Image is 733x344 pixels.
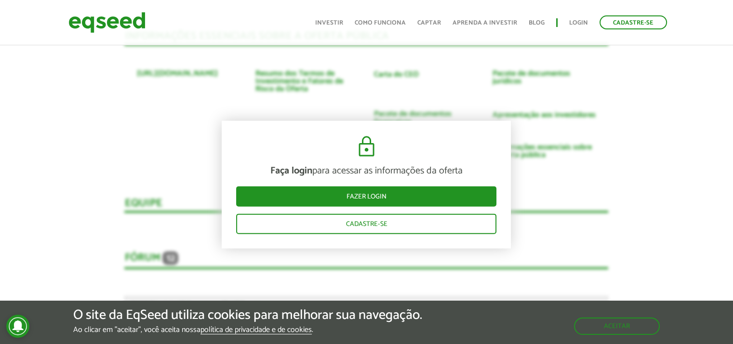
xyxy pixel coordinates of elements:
[200,326,312,334] a: política de privacidade e de cookies
[315,20,343,26] a: Investir
[417,20,441,26] a: Captar
[355,135,378,158] img: cadeado.svg
[270,162,312,178] strong: Faça login
[236,186,496,206] a: Fazer login
[236,165,496,176] p: para acessar as informações da oferta
[73,308,422,323] h5: O site da EqSeed utiliza cookies para melhorar sua navegação.
[569,20,588,26] a: Login
[73,325,422,334] p: Ao clicar em "aceitar", você aceita nossa .
[236,213,496,234] a: Cadastre-se
[600,15,667,29] a: Cadastre-se
[453,20,517,26] a: Aprenda a investir
[68,10,146,35] img: EqSeed
[529,20,545,26] a: Blog
[355,20,406,26] a: Como funciona
[574,318,660,335] button: Aceitar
